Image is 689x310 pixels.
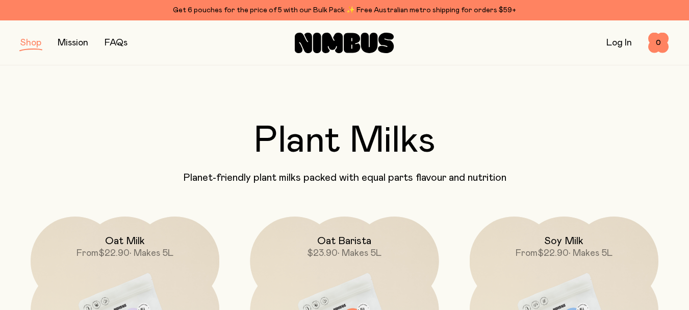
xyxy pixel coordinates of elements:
[648,33,669,53] button: 0
[20,123,669,159] h2: Plant Milks
[105,38,127,47] a: FAQs
[606,38,632,47] a: Log In
[516,249,538,258] span: From
[76,249,98,258] span: From
[20,172,669,184] p: Planet-friendly plant milks packed with equal parts flavour and nutrition
[98,249,130,258] span: $22.90
[20,4,669,16] div: Get 6 pouches for the price of 5 with our Bulk Pack ✨ Free Australian metro shipping for orders $59+
[317,235,371,247] h2: Oat Barista
[105,235,145,247] h2: Oat Milk
[338,249,381,258] span: • Makes 5L
[569,249,613,258] span: • Makes 5L
[544,235,583,247] h2: Soy Milk
[307,249,338,258] span: $23.90
[130,249,173,258] span: • Makes 5L
[58,38,88,47] a: Mission
[538,249,569,258] span: $22.90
